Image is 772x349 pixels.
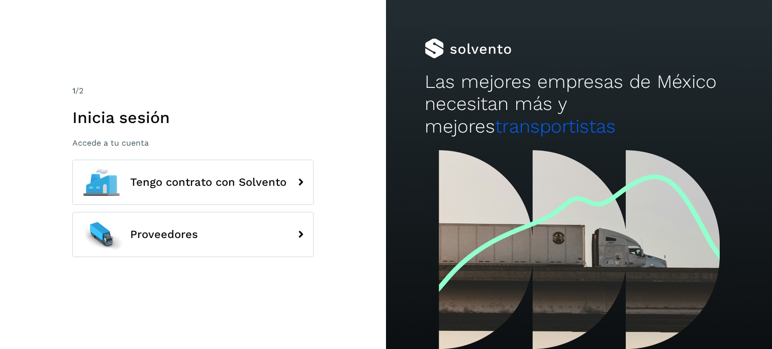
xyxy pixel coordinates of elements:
[72,160,314,205] button: Tengo contrato con Solvento
[72,108,314,127] h1: Inicia sesión
[72,85,314,97] div: /2
[130,176,286,188] span: Tengo contrato con Solvento
[72,212,314,257] button: Proveedores
[425,71,733,138] h2: Las mejores empresas de México necesitan más y mejores
[495,115,616,137] span: transportistas
[130,228,198,241] span: Proveedores
[72,138,314,148] p: Accede a tu cuenta
[72,86,75,95] span: 1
